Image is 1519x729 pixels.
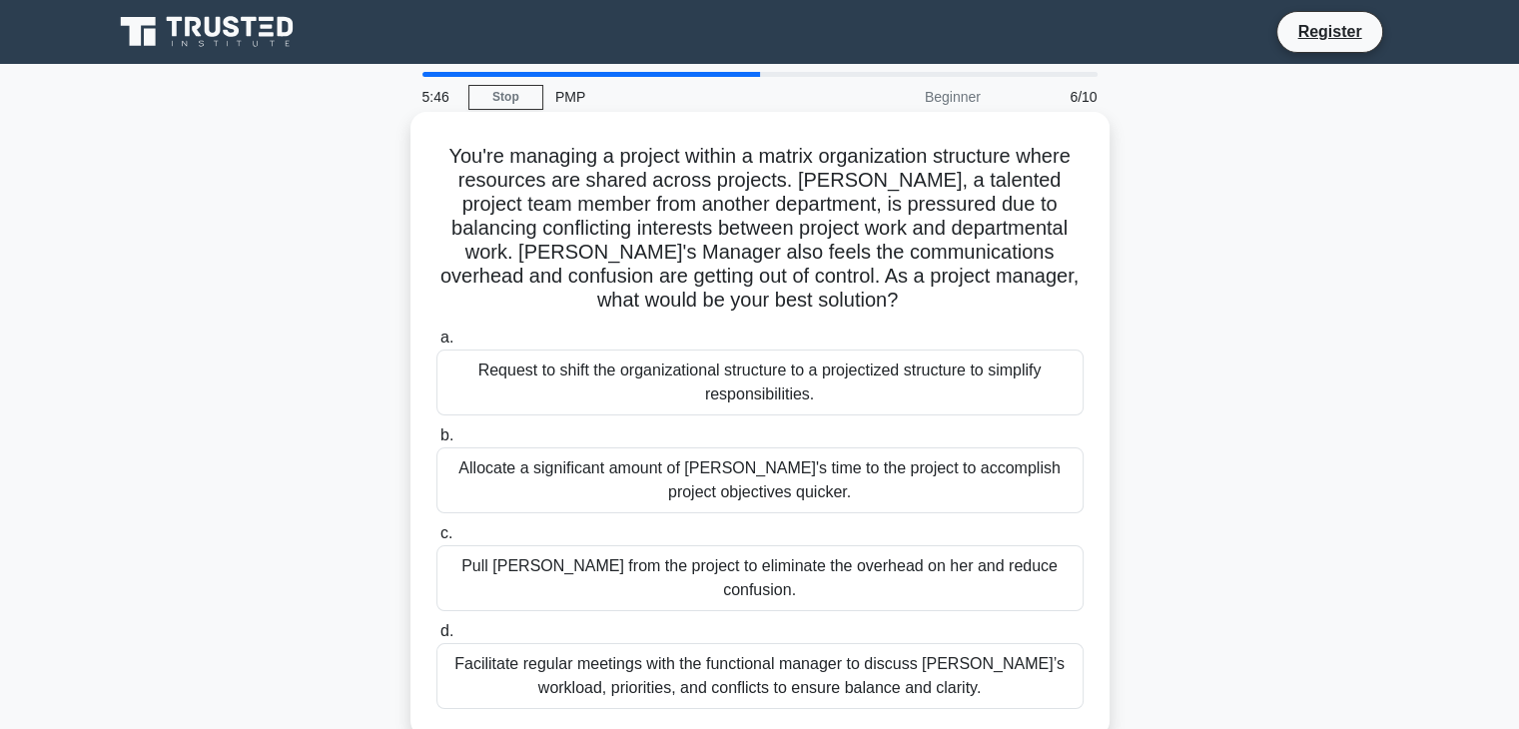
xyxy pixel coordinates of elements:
div: 6/10 [993,77,1110,117]
span: c. [440,524,452,541]
div: Beginner [818,77,993,117]
a: Register [1285,19,1373,44]
div: Pull [PERSON_NAME] from the project to eliminate the overhead on her and reduce confusion. [436,545,1084,611]
div: 5:46 [410,77,468,117]
a: Stop [468,85,543,110]
h5: You're managing a project within a matrix organization structure where resources are shared acros... [434,144,1086,314]
span: d. [440,622,453,639]
div: Allocate a significant amount of [PERSON_NAME]'s time to the project to accomplish project object... [436,447,1084,513]
span: a. [440,329,453,346]
div: Facilitate regular meetings with the functional manager to discuss [PERSON_NAME]’s workload, prio... [436,643,1084,709]
div: Request to shift the organizational structure to a projectized structure to simplify responsibili... [436,350,1084,415]
span: b. [440,426,453,443]
div: PMP [543,77,818,117]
